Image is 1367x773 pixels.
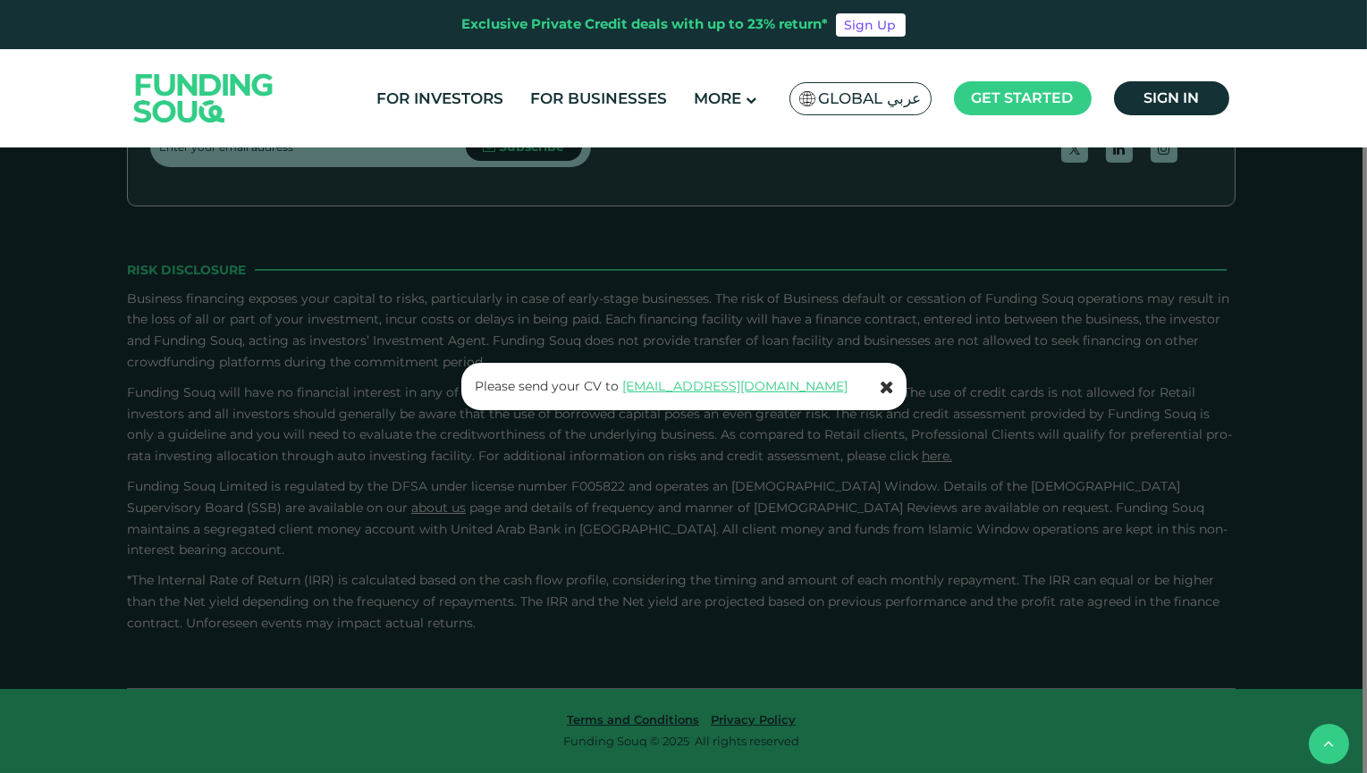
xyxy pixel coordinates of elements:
a: Sign in [1114,81,1229,115]
a: Sign Up [836,13,906,37]
span: Please send your CV to [476,378,620,394]
span: Get started [972,89,1074,106]
a: For Investors [372,84,508,113]
span: Sign in [1143,89,1199,106]
span: More [694,89,741,107]
img: SA Flag [799,91,815,106]
a: [EMAIL_ADDRESS][DOMAIN_NAME] [623,378,848,394]
button: back [1309,724,1349,764]
img: Logo [116,53,291,143]
div: Exclusive Private Credit deals with up to 23% return* [462,14,829,35]
a: For Businesses [526,84,671,113]
span: Global عربي [819,88,922,109]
